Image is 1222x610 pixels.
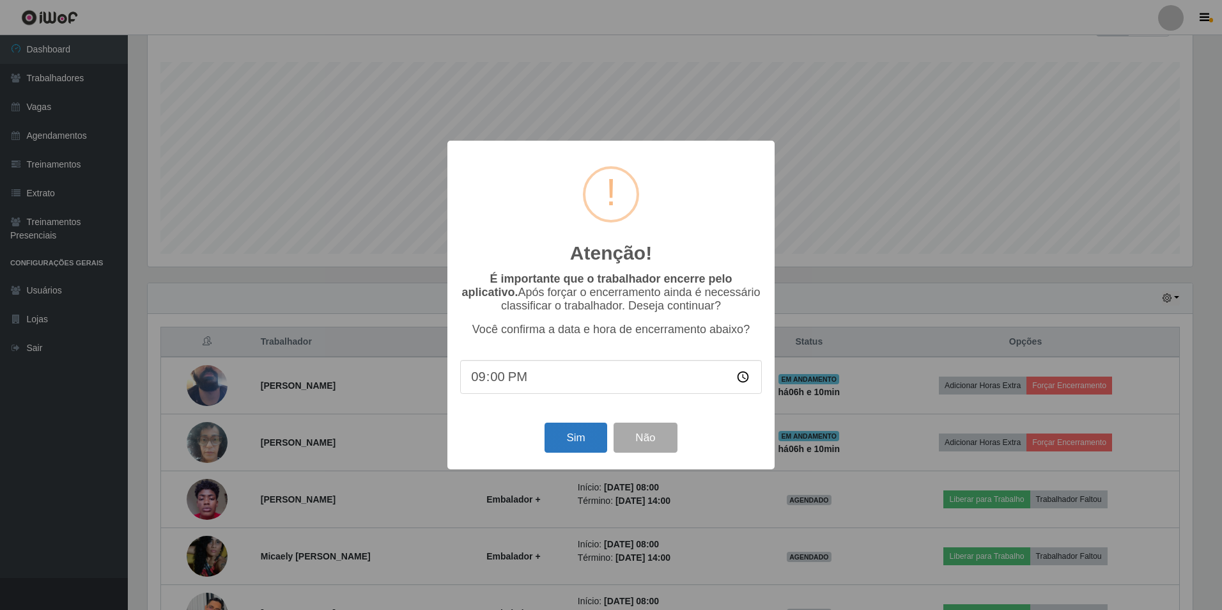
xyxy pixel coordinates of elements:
h2: Atenção! [570,242,652,265]
p: Após forçar o encerramento ainda é necessário classificar o trabalhador. Deseja continuar? [460,272,762,313]
button: Sim [545,423,607,453]
b: É importante que o trabalhador encerre pelo aplicativo. [461,272,732,299]
button: Não [614,423,677,453]
p: Você confirma a data e hora de encerramento abaixo? [460,323,762,336]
